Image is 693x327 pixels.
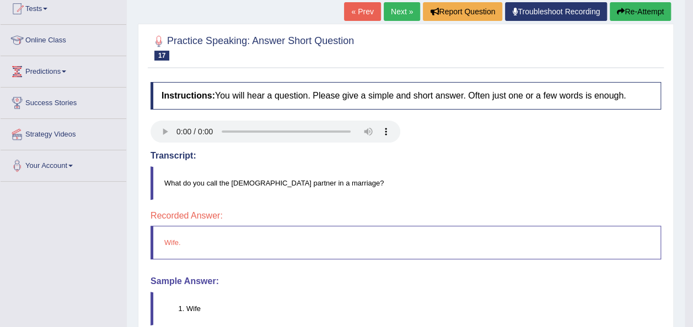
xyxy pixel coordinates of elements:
[1,119,126,146] a: Strategy Videos
[151,166,661,200] blockquote: What do you call the [DEMOGRAPHIC_DATA] partner in a marriage?
[154,51,169,61] span: 17
[151,33,354,61] h2: Practice Speaking: Answer Short Question
[1,25,126,52] a: Online Class
[1,88,126,115] a: Success Stories
[505,2,607,21] a: Troubleshoot Recording
[1,150,126,178] a: Your Account
[423,2,502,21] button: Report Question
[162,91,215,100] b: Instructions:
[151,226,661,259] blockquote: Wife.
[151,82,661,110] h4: You will hear a question. Please give a simple and short answer. Often just one or a few words is...
[151,211,661,221] h4: Recorded Answer:
[186,303,660,314] li: Wife
[151,276,661,286] h4: Sample Answer:
[1,56,126,84] a: Predictions
[151,151,661,161] h4: Transcript:
[610,2,671,21] button: Re-Attempt
[344,2,380,21] a: « Prev
[384,2,420,21] a: Next »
